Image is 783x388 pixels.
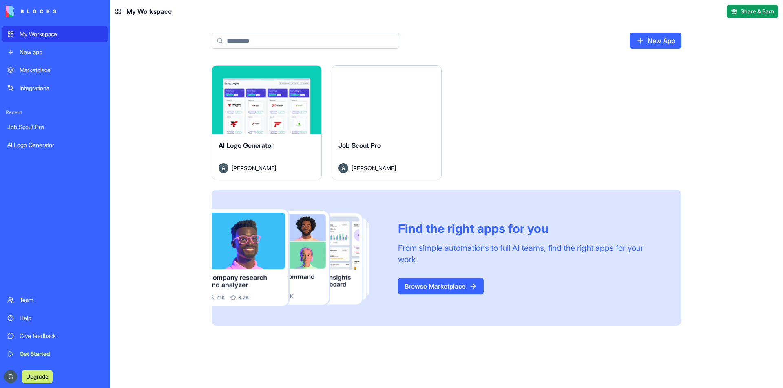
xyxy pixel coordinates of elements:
[20,350,103,358] div: Get Started
[232,164,276,172] span: [PERSON_NAME]
[398,278,484,294] a: Browse Marketplace
[2,310,108,326] a: Help
[20,48,103,56] div: New app
[7,123,103,131] div: Job Scout Pro
[727,5,778,18] button: Share & Earn
[2,62,108,78] a: Marketplace
[20,314,103,322] div: Help
[2,44,108,60] a: New app
[630,33,681,49] a: New App
[20,30,103,38] div: My Workspace
[22,370,53,383] button: Upgrade
[2,137,108,153] a: AI Logo Generator
[2,26,108,42] a: My Workspace
[126,7,172,16] span: My Workspace
[219,141,274,149] span: AI Logo Generator
[332,65,442,180] a: Job Scout ProAvatar[PERSON_NAME]
[22,372,53,380] a: Upgrade
[20,332,103,340] div: Give feedback
[2,109,108,116] span: Recent
[338,141,381,149] span: Job Scout Pro
[212,209,385,307] img: Frame_181_egmpey.png
[20,66,103,74] div: Marketplace
[219,163,228,173] img: Avatar
[6,6,56,17] img: logo
[20,84,103,92] div: Integrations
[2,292,108,308] a: Team
[2,119,108,135] a: Job Scout Pro
[398,242,662,265] div: From simple automations to full AI teams, find the right apps for your work
[212,65,322,180] a: AI Logo GeneratorAvatar[PERSON_NAME]
[338,163,348,173] img: Avatar
[352,164,396,172] span: [PERSON_NAME]
[7,141,103,149] div: AI Logo Generator
[4,370,17,383] img: ACg8ocJh8S8KHPE7H5A_ovVCZxxrP21whCCW4hlpnAkGUnwonr4SGg=s96-c
[741,7,774,15] span: Share & Earn
[398,221,662,236] div: Find the right apps for you
[2,328,108,344] a: Give feedback
[2,346,108,362] a: Get Started
[20,296,103,304] div: Team
[2,80,108,96] a: Integrations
